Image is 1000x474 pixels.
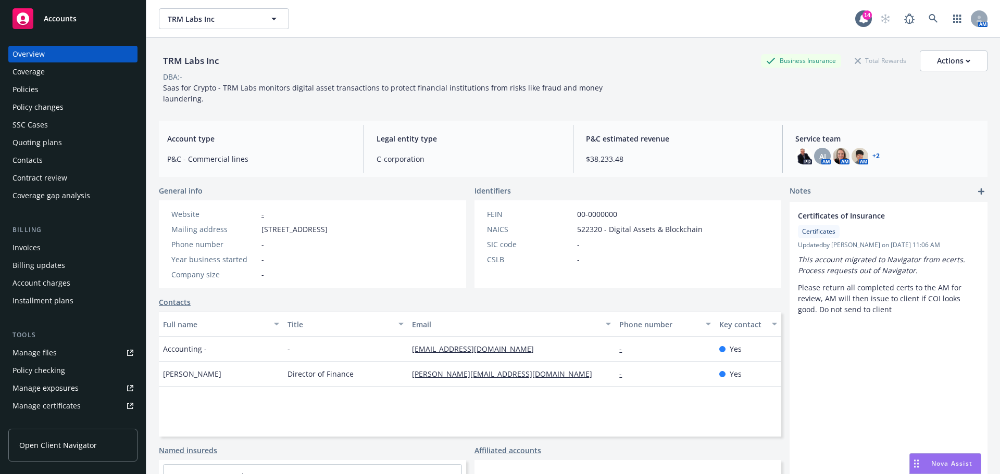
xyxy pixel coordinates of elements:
span: Accounting - [163,343,207,354]
button: Title [283,312,408,337]
span: - [261,254,264,265]
div: Billing [8,225,137,235]
div: Installment plans [12,292,73,309]
span: Nova Assist [931,459,972,468]
div: Policy changes [12,99,64,116]
div: Full name [163,319,268,330]
a: Manage certificates [8,398,137,414]
a: +2 [872,153,880,159]
div: Phone number [171,239,257,250]
div: Drag to move [910,454,923,473]
div: Manage files [12,344,57,361]
span: Account type [167,133,351,144]
a: [PERSON_NAME][EMAIL_ADDRESS][DOMAIN_NAME] [412,369,601,379]
div: Key contact [719,319,766,330]
div: Policies [12,81,39,98]
span: Certificates [802,227,835,236]
div: Company size [171,269,257,280]
div: Account charges [12,275,70,291]
img: photo [852,148,868,164]
div: Quoting plans [12,134,62,151]
a: Contract review [8,170,137,186]
a: Policies [8,81,137,98]
button: TRM Labs Inc [159,8,289,29]
div: DBA: - [163,71,182,82]
div: Mailing address [171,224,257,235]
a: Accounts [8,4,137,33]
span: Identifiers [474,185,511,196]
a: Report a Bug [899,8,920,29]
div: SIC code [487,239,573,250]
span: [PERSON_NAME] [163,368,221,379]
span: [STREET_ADDRESS] [261,224,328,235]
a: Manage exposures [8,380,137,396]
div: Contacts [12,152,43,169]
a: Coverage [8,63,137,80]
button: Full name [159,312,283,337]
div: Business Insurance [761,54,841,67]
span: - [577,254,580,265]
a: Search [923,8,944,29]
button: Nova Assist [909,453,981,474]
a: Installment plans [8,292,137,309]
div: Total Rewards [849,54,911,67]
span: $38,233.48 [586,153,770,164]
span: Yes [730,343,742,354]
a: [EMAIL_ADDRESS][DOMAIN_NAME] [412,344,542,354]
a: Named insureds [159,445,217,456]
span: - [261,269,264,280]
div: Certificates of InsuranceCertificatesUpdatedby [PERSON_NAME] on [DATE] 11:06 AMThis account migra... [790,202,988,323]
span: General info [159,185,203,196]
a: Quoting plans [8,134,137,151]
a: - [619,344,630,354]
a: Contacts [8,152,137,169]
div: FEIN [487,209,573,220]
span: - [261,239,264,250]
div: SSC Cases [12,117,48,133]
a: Account charges [8,275,137,291]
a: Affiliated accounts [474,445,541,456]
div: NAICS [487,224,573,235]
span: Notes [790,185,811,198]
div: Billing updates [12,257,65,274]
span: - [287,343,290,354]
a: - [619,369,630,379]
span: Saas for Crypto - TRM Labs monitors digital asset transactions to protect financial institutions ... [163,83,605,104]
div: Manage certificates [12,398,81,414]
span: Director of Finance [287,368,354,379]
a: Contacts [159,297,191,308]
div: CSLB [487,254,573,265]
a: Switch app [947,8,968,29]
div: Invoices [12,239,41,256]
span: Legal entity type [377,133,560,144]
span: - [577,239,580,250]
button: Key contact [715,312,781,337]
span: AJ [819,151,826,162]
span: 522320 - Digital Assets & Blockchain [577,224,703,235]
a: Policy changes [8,99,137,116]
div: Actions [937,51,970,71]
span: Open Client Navigator [19,440,97,451]
div: Manage claims [12,415,65,432]
em: This account migrated to Navigator from ecerts. Process requests out of Navigator. [798,254,967,275]
button: Email [408,312,615,337]
a: Start snowing [875,8,896,29]
div: Overview [12,46,45,62]
span: Service team [795,133,979,144]
span: Accounts [44,15,77,23]
div: Phone number [619,319,699,330]
a: Policy checking [8,362,137,379]
div: Tools [8,330,137,340]
span: 00-0000000 [577,209,617,220]
a: Coverage gap analysis [8,187,137,204]
a: - [261,209,264,219]
span: C-corporation [377,153,560,164]
div: Contract review [12,170,67,186]
span: P&C estimated revenue [586,133,770,144]
a: Manage files [8,344,137,361]
div: 14 [863,10,872,20]
a: Overview [8,46,137,62]
a: SSC Cases [8,117,137,133]
div: Email [412,319,599,330]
